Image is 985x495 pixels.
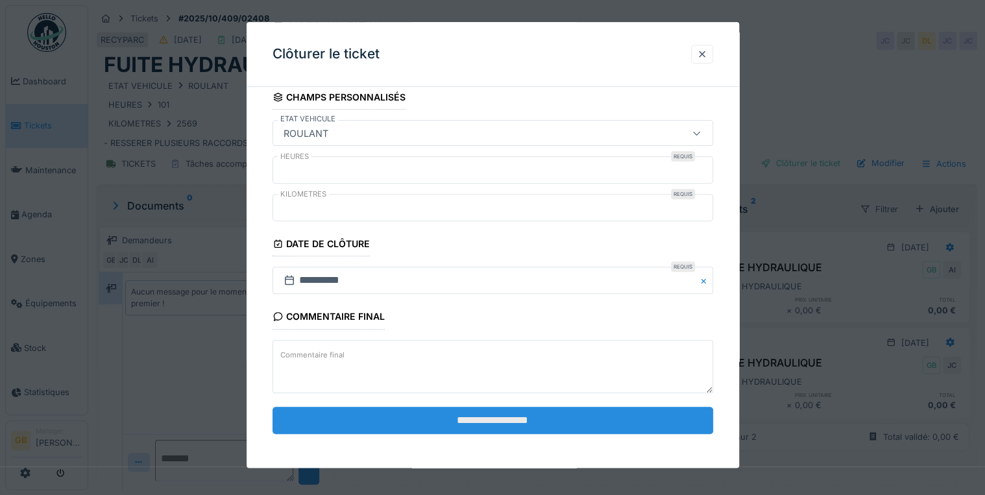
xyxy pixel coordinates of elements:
[278,127,334,141] div: ROULANT
[273,308,385,330] div: Commentaire final
[273,235,371,257] div: Date de clôture
[671,262,695,272] div: Requis
[671,152,695,162] div: Requis
[273,46,380,62] h3: Clôturer le ticket
[278,347,347,363] label: Commentaire final
[671,189,695,200] div: Requis
[278,152,311,163] label: HEURES
[278,189,329,200] label: KILOMETRES
[278,114,338,125] label: ETAT VEHICULE
[273,88,406,110] div: Champs personnalisés
[699,267,713,295] button: Close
